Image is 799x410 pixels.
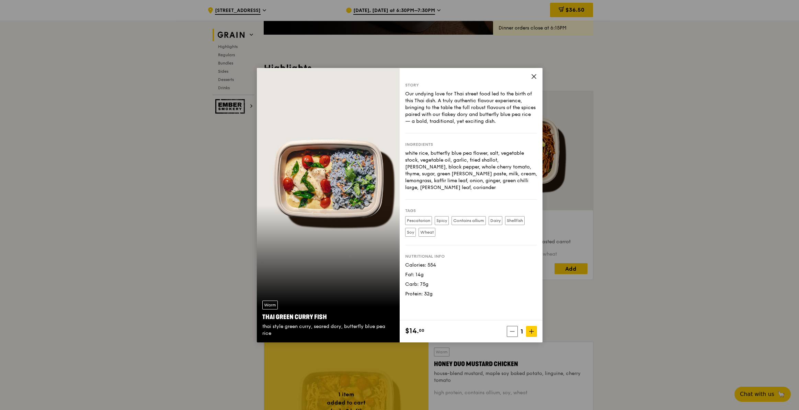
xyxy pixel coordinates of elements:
[405,262,537,269] div: Calories: 554
[489,216,502,225] label: Dairy
[452,216,486,225] label: Contains allium
[405,271,537,278] div: Fat: 14g
[419,228,435,237] label: Wheat
[405,228,416,237] label: Soy
[405,281,537,288] div: Carb: 75g
[262,312,394,322] div: Thai Green Curry Fish
[405,150,537,191] div: white rice, butterfly blue pea flower, salt, vegetable stock, vegetable oil, garlic, fried shallo...
[405,82,537,88] div: Story
[262,323,394,337] div: thai style green curry, seared dory, butterfly blue pea rice
[435,216,449,225] label: Spicy
[505,216,525,225] label: Shellfish
[518,327,526,336] span: 1
[405,254,537,259] div: Nutritional info
[405,326,419,336] span: $14.
[405,91,537,125] div: Our undying love for Thai street food led to the birth of this Thai dish. A truly authentic flavo...
[262,301,278,309] div: Warm
[405,208,537,213] div: Tags
[405,142,537,147] div: Ingredients
[405,291,537,297] div: Protein: 32g
[405,216,432,225] label: Pescatarian
[419,328,424,333] span: 00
